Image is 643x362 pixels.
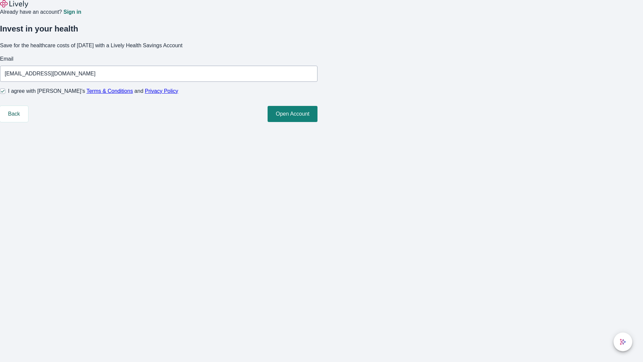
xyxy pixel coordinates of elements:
a: Terms & Conditions [86,88,133,94]
button: Open Account [268,106,317,122]
button: chat [614,333,632,351]
svg: Lively AI Assistant [620,339,626,345]
span: I agree with [PERSON_NAME]’s and [8,87,178,95]
a: Sign in [63,9,81,15]
a: Privacy Policy [145,88,178,94]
